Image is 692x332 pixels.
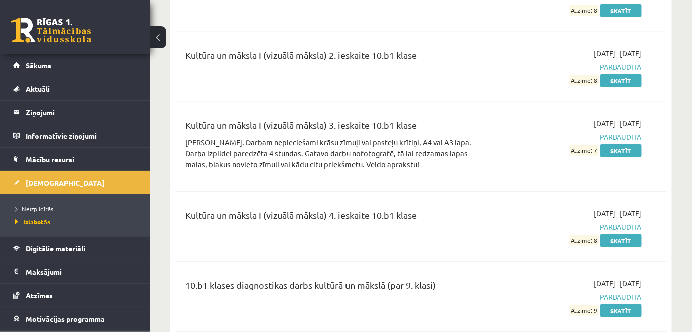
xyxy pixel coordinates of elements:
[13,54,138,77] a: Sākums
[13,148,138,171] a: Mācību resursi
[13,77,138,100] a: Aktuāli
[13,284,138,307] a: Atzīmes
[600,144,642,157] a: Skatīt
[13,260,138,283] a: Maksājumi
[570,305,599,316] span: Atzīme: 9
[570,5,599,16] span: Atzīme: 8
[570,145,599,156] span: Atzīme: 7
[500,292,642,302] span: Pārbaudīta
[500,222,642,232] span: Pārbaudīta
[15,218,50,226] span: Izlabotās
[15,205,53,213] span: Neizpildītās
[26,84,50,93] span: Aktuāli
[594,208,642,219] span: [DATE] - [DATE]
[13,101,138,124] a: Ziņojumi
[600,4,642,17] a: Skatīt
[15,204,140,213] a: Neizpildītās
[594,278,642,289] span: [DATE] - [DATE]
[185,118,485,137] div: Kultūra un māksla I (vizuālā māksla) 3. ieskaite 10.b1 klase
[13,171,138,194] a: [DEMOGRAPHIC_DATA]
[26,314,105,323] span: Motivācijas programma
[185,208,485,227] div: Kultūra un māksla I (vizuālā māksla) 4. ieskaite 10.b1 klase
[600,74,642,87] a: Skatīt
[11,18,91,43] a: Rīgas 1. Tālmācības vidusskola
[13,307,138,330] a: Motivācijas programma
[26,291,53,300] span: Atzīmes
[500,132,642,142] span: Pārbaudīta
[26,101,138,124] legend: Ziņojumi
[594,118,642,129] span: [DATE] - [DATE]
[13,237,138,260] a: Digitālie materiāli
[570,235,599,246] span: Atzīme: 8
[26,178,104,187] span: [DEMOGRAPHIC_DATA]
[26,244,85,253] span: Digitālie materiāli
[185,48,485,67] div: Kultūra un māksla I (vizuālā māksla) 2. ieskaite 10.b1 klase
[500,62,642,72] span: Pārbaudīta
[570,75,599,86] span: Atzīme: 8
[15,217,140,226] a: Izlabotās
[594,48,642,59] span: [DATE] - [DATE]
[26,260,138,283] legend: Maksājumi
[13,124,138,147] a: Informatīvie ziņojumi
[26,155,74,164] span: Mācību resursi
[600,234,642,247] a: Skatīt
[600,304,642,317] a: Skatīt
[26,124,138,147] legend: Informatīvie ziņojumi
[185,278,485,297] div: 10.b1 klases diagnostikas darbs kultūrā un mākslā (par 9. klasi)
[185,137,471,169] span: [PERSON_NAME]. Darbam nepieciešami krāsu zīmuļi vai pasteļu krītiņi, A4 vai A3 lapa. Darba izpild...
[26,61,51,70] span: Sākums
